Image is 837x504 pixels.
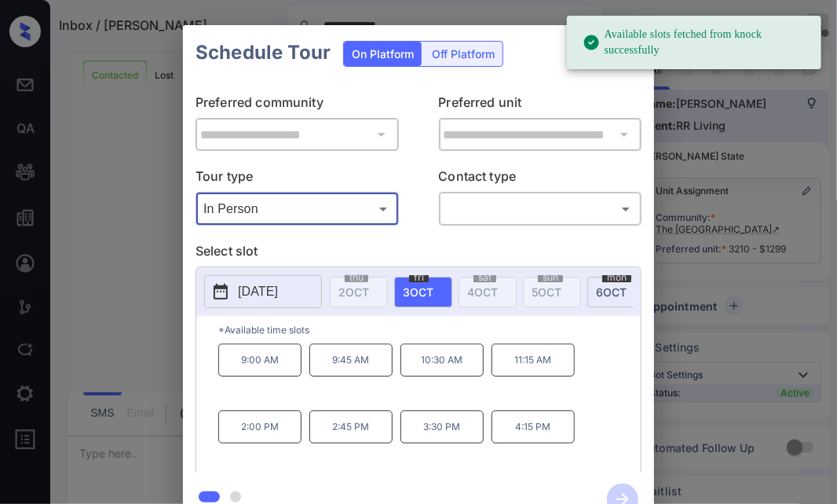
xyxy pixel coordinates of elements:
p: 9:00 AM [218,344,302,377]
button: [DATE] [204,275,322,308]
span: 3 OCT [403,285,433,299]
p: Preferred unit [439,93,642,118]
span: mon [602,273,631,282]
div: date-select [587,277,645,307]
p: Contact type [439,167,642,192]
p: 9:45 AM [309,344,393,377]
p: Preferred community [196,93,399,118]
p: 3:30 PM [400,410,484,443]
p: 11:15 AM [492,344,575,377]
span: fri [409,273,429,282]
p: Tour type [196,167,399,192]
div: In Person [199,196,395,222]
p: *Available time slots [218,316,641,344]
p: 2:45 PM [309,410,393,443]
p: [DATE] [238,282,278,301]
h2: Schedule Tour [183,25,343,80]
div: date-select [394,277,452,307]
p: Select slot [196,241,641,267]
div: Off Platform [424,42,503,66]
div: On Platform [344,42,422,66]
div: Available slots fetched from knock successfully [583,20,809,64]
p: 10:30 AM [400,344,484,377]
p: 4:15 PM [492,410,575,443]
span: 6 OCT [596,285,627,299]
p: 2:00 PM [218,410,302,443]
